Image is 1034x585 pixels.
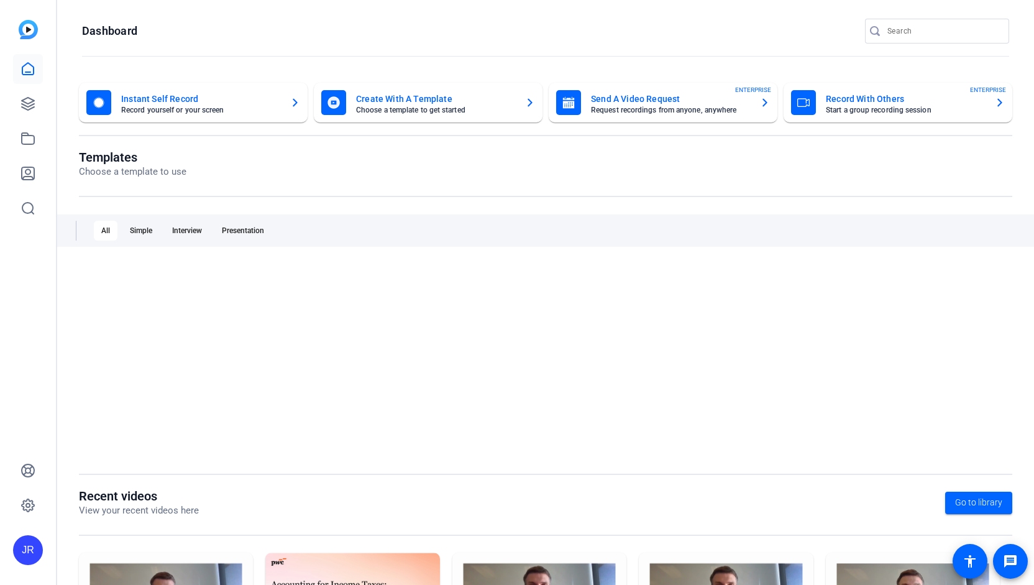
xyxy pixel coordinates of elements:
div: All [94,221,117,241]
p: View your recent videos here [79,504,199,518]
button: Create With A TemplateChoose a template to get started [314,83,542,122]
mat-card-subtitle: Choose a template to get started [356,106,515,114]
div: Simple [122,221,160,241]
mat-card-subtitle: Request recordings from anyone, anywhere [591,106,750,114]
h1: Dashboard [82,24,137,39]
h1: Templates [79,150,186,165]
h1: Recent videos [79,489,199,504]
mat-card-subtitle: Record yourself or your screen [121,106,280,114]
span: Go to library [955,496,1002,509]
mat-icon: accessibility [963,554,977,569]
span: ENTERPRISE [735,85,771,94]
input: Search [887,24,999,39]
span: ENTERPRISE [970,85,1006,94]
img: blue-gradient.svg [19,20,38,39]
div: Interview [165,221,209,241]
mat-card-title: Instant Self Record [121,91,280,106]
mat-card-title: Create With A Template [356,91,515,106]
mat-card-title: Record With Others [826,91,985,106]
a: Go to library [945,492,1012,514]
p: Choose a template to use [79,165,186,179]
mat-card-title: Send A Video Request [591,91,750,106]
div: JR [13,535,43,565]
button: Record With OthersStart a group recording sessionENTERPRISE [784,83,1012,122]
div: Presentation [214,221,272,241]
button: Send A Video RequestRequest recordings from anyone, anywhereENTERPRISE [549,83,777,122]
mat-icon: message [1003,554,1018,569]
mat-card-subtitle: Start a group recording session [826,106,985,114]
button: Instant Self RecordRecord yourself or your screen [79,83,308,122]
